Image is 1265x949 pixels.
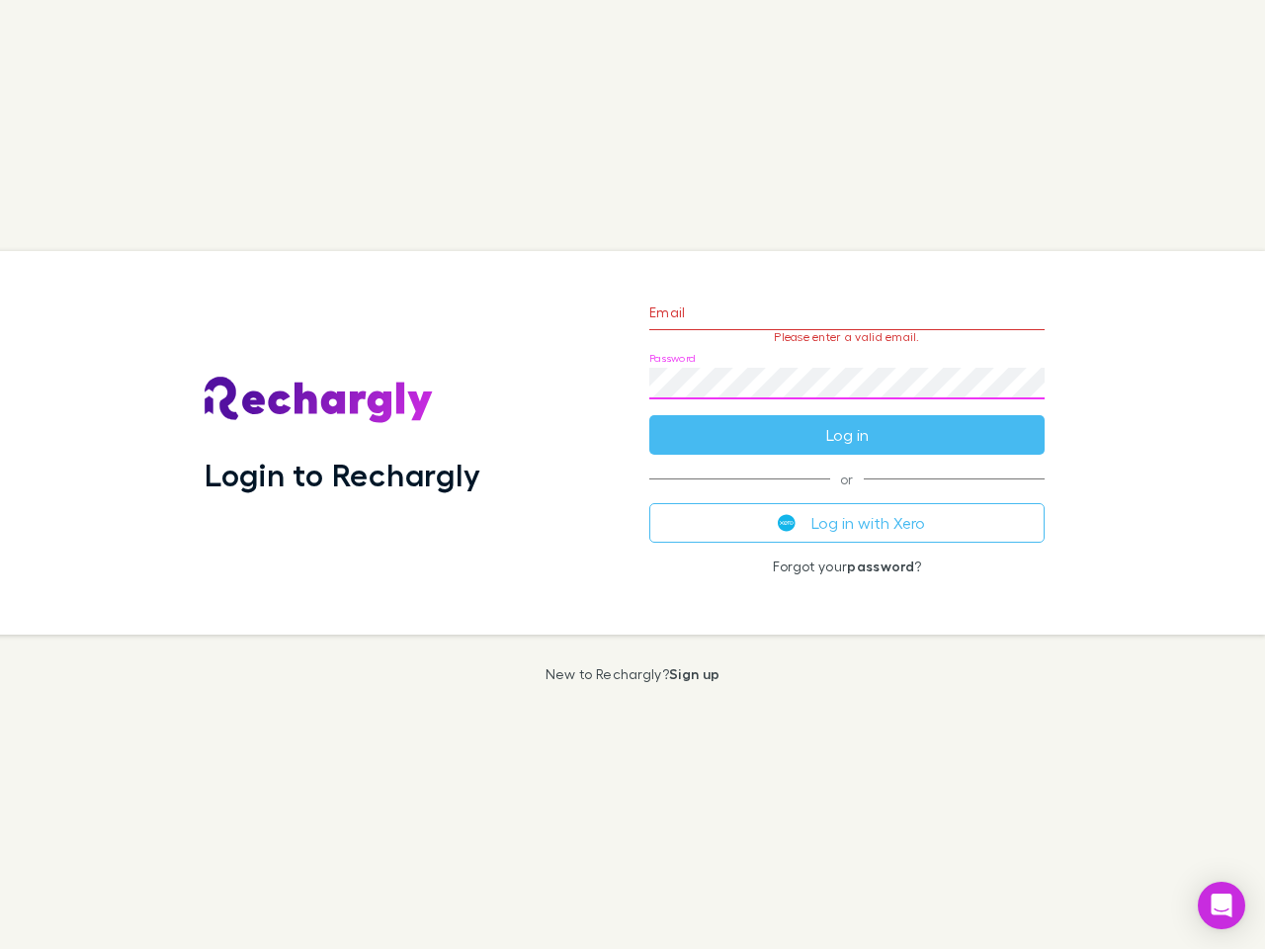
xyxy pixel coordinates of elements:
[649,478,1045,479] span: or
[205,377,434,424] img: Rechargly's Logo
[649,503,1045,543] button: Log in with Xero
[1198,882,1245,929] div: Open Intercom Messenger
[205,456,480,493] h1: Login to Rechargly
[649,351,696,366] label: Password
[847,558,914,574] a: password
[546,666,720,682] p: New to Rechargly?
[649,415,1045,455] button: Log in
[649,559,1045,574] p: Forgot your ?
[649,330,1045,344] p: Please enter a valid email.
[669,665,719,682] a: Sign up
[778,514,796,532] img: Xero's logo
